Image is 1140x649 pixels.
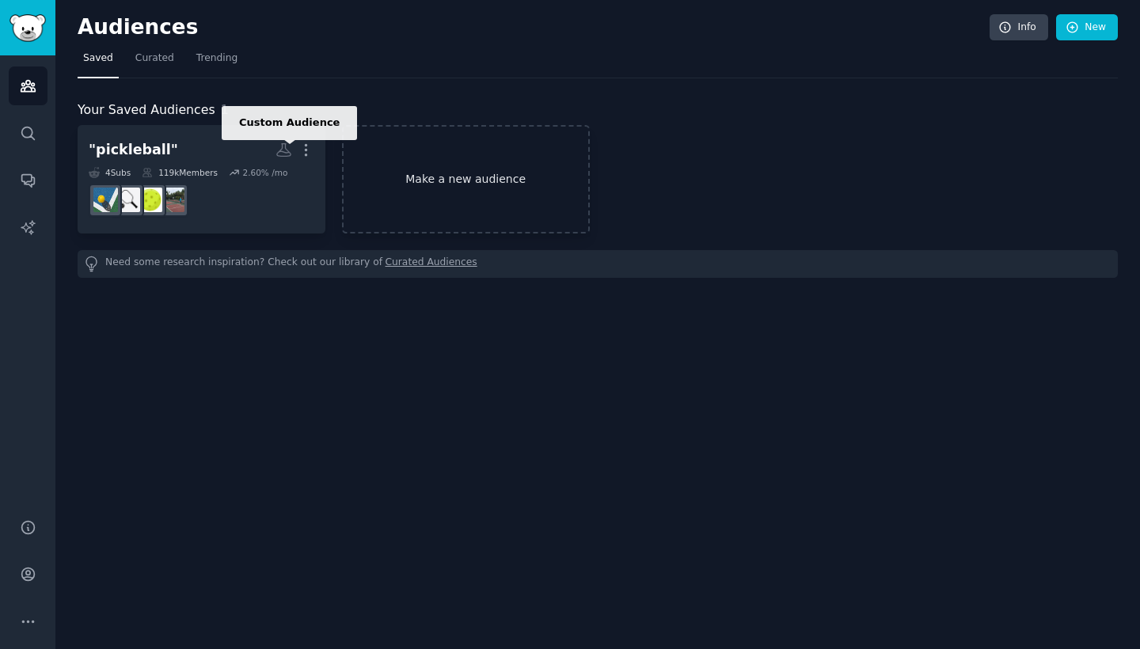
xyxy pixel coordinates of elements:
img: Pickleball [93,188,118,212]
h2: Audiences [78,15,990,40]
span: Curated [135,51,174,66]
div: 4 Sub s [89,167,131,178]
span: 1 [221,102,229,117]
a: Trending [191,46,243,78]
span: Trending [196,51,237,66]
img: PickleballEquip [116,188,140,212]
a: Make a new audience [342,125,590,233]
div: Need some research inspiration? Check out our library of [78,250,1118,278]
a: New [1056,14,1118,41]
a: "pickleball"Custom Audience4Subs119kMembers2.60% /mopickleball_teachingPickleballContentPicklebal... [78,125,325,233]
img: pickleball_teaching [160,188,184,212]
a: Info [990,14,1048,41]
a: Curated [130,46,180,78]
span: Saved [83,51,113,66]
span: Your Saved Audiences [78,101,215,120]
div: 119k Members [142,167,218,178]
div: 2.60 % /mo [242,167,287,178]
img: PickleballContent [138,188,162,212]
a: Curated Audiences [386,256,477,272]
a: Saved [78,46,119,78]
img: GummySearch logo [9,14,46,42]
div: "pickleball" [89,140,178,160]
